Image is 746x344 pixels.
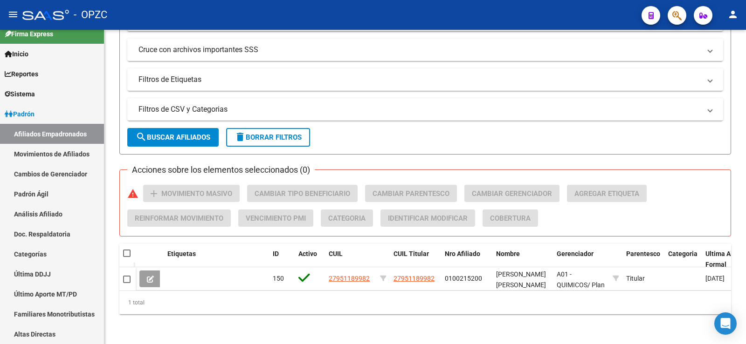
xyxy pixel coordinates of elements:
[235,131,246,142] mat-icon: delete
[127,209,231,227] button: Reinformar Movimiento
[388,214,468,223] span: Identificar Modificar
[464,185,559,202] button: Cambiar Gerenciador
[496,270,546,289] span: [PERSON_NAME] [PERSON_NAME]
[445,250,480,257] span: Nro Afiliado
[5,109,35,119] span: Padrón
[574,189,639,198] span: Agregar Etiqueta
[127,98,723,121] mat-expansion-panel-header: Filtros de CSV y Categorias
[127,163,315,176] h3: Acciones sobre los elementos seleccionados (0)
[394,275,435,282] span: 27951189982
[329,250,343,257] span: CUIL
[557,270,587,289] span: A01 - QUIMICOS
[626,250,660,257] span: Parentesco
[380,209,475,227] button: Identificar Modificar
[394,250,429,257] span: CUIL Titular
[664,244,702,275] datatable-header-cell: Categoria
[365,185,457,202] button: Cambiar Parentesco
[167,250,196,257] span: Etiquetas
[705,250,739,268] span: Ultima Alta Formal
[7,9,19,20] mat-icon: menu
[226,128,310,147] button: Borrar Filtros
[273,275,284,282] span: 150
[496,250,520,257] span: Nombre
[127,68,723,91] mat-expansion-panel-header: Filtros de Etiquetas
[567,185,647,202] button: Agregar Etiqueta
[235,133,302,142] span: Borrar Filtros
[143,185,240,202] button: Movimiento Masivo
[626,275,645,282] span: Titular
[255,189,350,198] span: Cambiar Tipo Beneficiario
[622,244,664,275] datatable-header-cell: Parentesco
[705,273,745,284] div: [DATE]
[5,69,38,79] span: Reportes
[138,104,701,115] mat-panel-title: Filtros de CSV y Categorias
[269,244,295,275] datatable-header-cell: ID
[329,275,370,282] span: 27951189982
[148,188,159,199] mat-icon: add
[136,131,147,142] mat-icon: search
[138,45,701,55] mat-panel-title: Cruce con archivos importantes SSS
[553,244,609,275] datatable-header-cell: Gerenciador
[247,185,358,202] button: Cambiar Tipo Beneficiario
[490,214,531,223] span: Cobertura
[127,188,138,199] mat-icon: warning
[483,209,538,227] button: Cobertura
[557,250,594,257] span: Gerenciador
[328,214,366,223] span: Categoria
[668,250,698,257] span: Categoria
[373,189,449,198] span: Cambiar Parentesco
[295,244,325,275] datatable-header-cell: Activo
[127,39,723,61] mat-expansion-panel-header: Cruce con archivos importantes SSS
[441,244,492,275] datatable-header-cell: Nro Afiliado
[161,189,232,198] span: Movimiento Masivo
[119,291,731,314] div: 1 total
[5,29,53,39] span: Firma Express
[325,244,376,275] datatable-header-cell: CUIL
[238,209,313,227] button: Vencimiento PMI
[714,312,737,335] div: Open Intercom Messenger
[492,244,553,275] datatable-header-cell: Nombre
[5,89,35,99] span: Sistema
[136,133,210,142] span: Buscar Afiliados
[5,49,28,59] span: Inicio
[445,275,482,282] span: 0100215200
[164,244,269,275] datatable-header-cell: Etiquetas
[727,9,739,20] mat-icon: person
[127,128,219,147] button: Buscar Afiliados
[74,5,107,25] span: - OPZC
[246,214,306,223] span: Vencimiento PMI
[135,214,223,223] span: Reinformar Movimiento
[273,250,279,257] span: ID
[298,250,317,257] span: Activo
[138,74,701,85] mat-panel-title: Filtros de Etiquetas
[390,244,441,275] datatable-header-cell: CUIL Titular
[472,189,552,198] span: Cambiar Gerenciador
[321,209,373,227] button: Categoria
